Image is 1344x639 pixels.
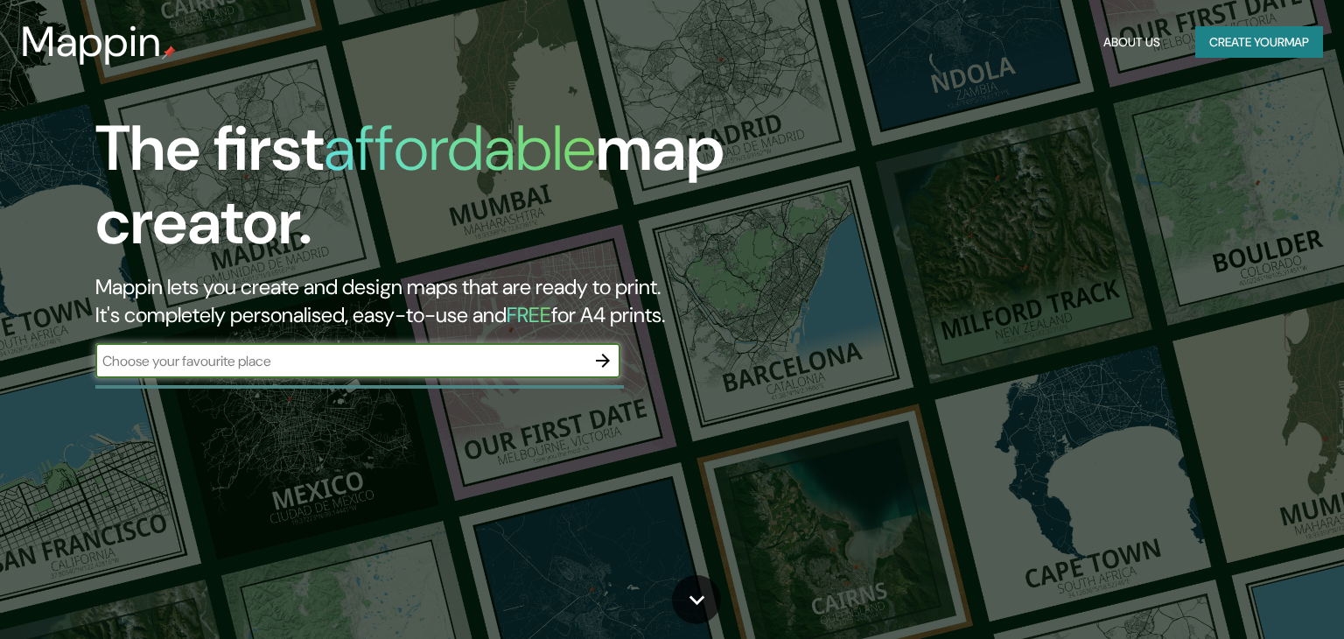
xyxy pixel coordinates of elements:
[21,18,162,67] h3: Mappin
[95,273,767,329] h2: Mappin lets you create and design maps that are ready to print. It's completely personalised, eas...
[507,301,551,328] h5: FREE
[162,46,176,60] img: mappin-pin
[95,351,585,371] input: Choose your favourite place
[1195,26,1323,59] button: Create yourmap
[95,112,767,273] h1: The first map creator.
[1096,26,1167,59] button: About Us
[324,108,596,189] h1: affordable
